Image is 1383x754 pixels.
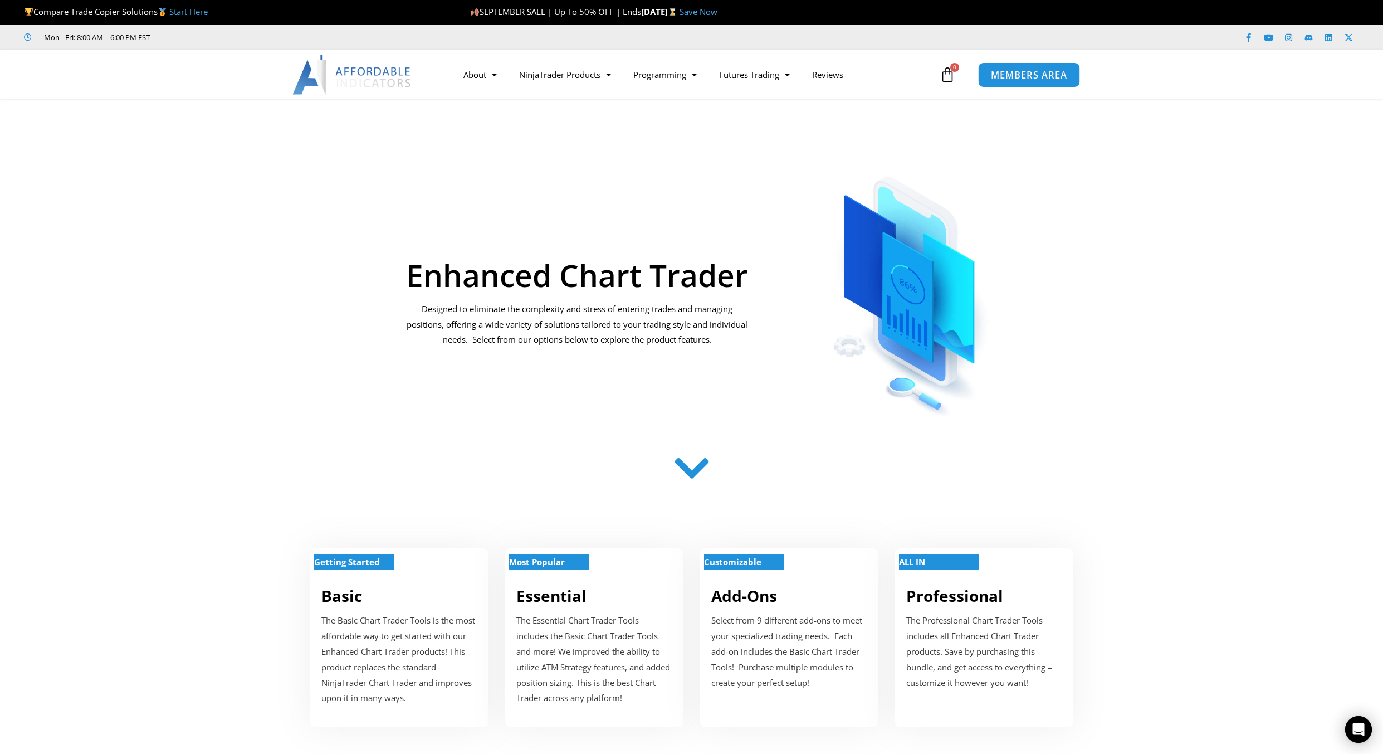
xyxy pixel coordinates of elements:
[405,301,749,348] p: Designed to eliminate the complexity and stress of entering trades and managing positions, offeri...
[509,556,565,567] strong: Most Popular
[508,62,622,87] a: NinjaTrader Products
[165,32,333,43] iframe: Customer reviews powered by Trustpilot
[516,585,587,606] a: Essential
[641,6,680,17] strong: [DATE]
[906,613,1062,690] p: The Professional Chart Trader Tools includes all Enhanced Chart Trader products. Save by purchasi...
[1345,716,1372,743] div: Apri il messenger Intercom
[801,62,854,87] a: Reviews
[25,8,33,16] img: 🏆
[452,62,937,87] nav: Menu
[991,70,1067,80] span: MEMBERS AREA
[704,556,761,567] strong: Customizable
[797,149,1025,421] img: ChartTrader | Affordable Indicators – NinjaTrader
[470,6,641,17] span: SEPTEMBER SALE | Up To 50% OFF | Ends
[452,62,508,87] a: About
[978,62,1080,87] a: MEMBERS AREA
[24,6,208,17] span: Compare Trade Copier Solutions
[711,585,777,606] a: Add-Ons
[41,31,150,44] span: Mon - Fri: 8:00 AM – 6:00 PM EST
[711,613,867,690] p: Select from 9 different add-ons to meet your specialized trading needs. Each add-on includes the ...
[906,585,1003,606] a: Professional
[668,8,677,16] img: ⌛
[516,613,672,706] p: The Essential Chart Trader Tools includes the Basic Chart Trader Tools and more! We improved the ...
[169,6,208,17] a: Start Here
[292,55,412,95] img: LogoAI | Affordable Indicators – NinjaTrader
[314,556,380,567] strong: Getting Started
[622,62,708,87] a: Programming
[158,8,167,16] img: 🥇
[899,556,925,567] strong: ALL IN
[950,63,959,72] span: 0
[321,585,362,606] a: Basic
[680,6,717,17] a: Save Now
[471,8,479,16] img: 🍂
[405,260,749,290] h1: Enhanced Chart Trader
[708,62,801,87] a: Futures Trading
[321,613,477,706] p: The Basic Chart Trader Tools is the most affordable way to get started with our Enhanced Chart Tr...
[923,59,972,91] a: 0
